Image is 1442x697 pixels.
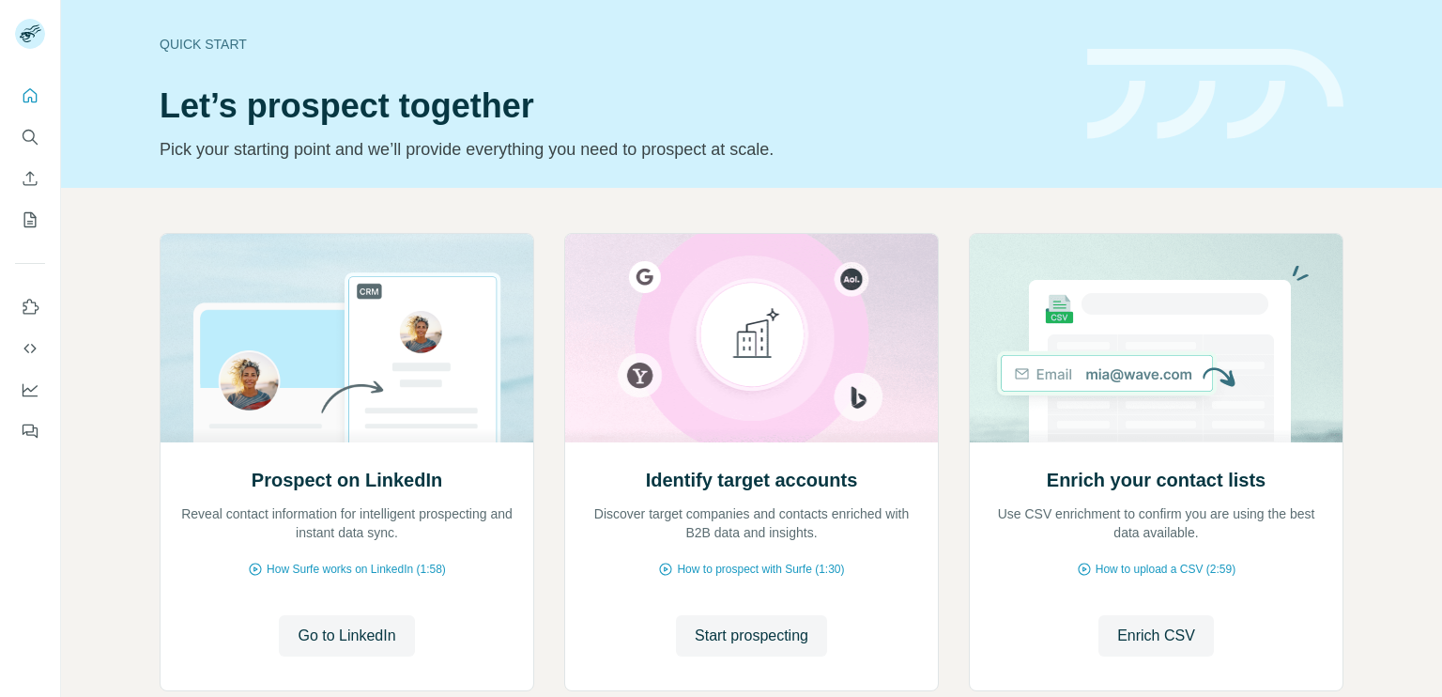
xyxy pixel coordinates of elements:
[160,234,534,442] img: Prospect on LinkedIn
[298,625,395,647] span: Go to LinkedIn
[15,162,45,195] button: Enrich CSV
[1098,615,1214,657] button: Enrich CSV
[15,120,45,154] button: Search
[695,625,808,647] span: Start prospecting
[969,234,1343,442] img: Enrich your contact lists
[676,615,827,657] button: Start prospecting
[160,87,1065,125] h1: Let’s prospect together
[160,136,1065,163] p: Pick your starting point and we’ll provide everything you need to prospect at scale.
[279,615,414,657] button: Go to LinkedIn
[267,561,446,578] span: How Surfe works on LinkedIn (1:58)
[646,467,858,493] h2: Identify target accounts
[1117,625,1195,647] span: Enrich CSV
[15,203,45,237] button: My lists
[564,234,939,442] img: Identify target accounts
[989,504,1324,542] p: Use CSV enrichment to confirm you are using the best data available.
[1047,467,1266,493] h2: Enrich your contact lists
[1096,561,1235,578] span: How to upload a CSV (2:59)
[15,290,45,324] button: Use Surfe on LinkedIn
[677,561,844,578] span: How to prospect with Surfe (1:30)
[15,332,45,365] button: Use Surfe API
[15,414,45,448] button: Feedback
[584,504,919,542] p: Discover target companies and contacts enriched with B2B data and insights.
[252,467,442,493] h2: Prospect on LinkedIn
[15,79,45,113] button: Quick start
[15,373,45,407] button: Dashboard
[1087,49,1343,140] img: banner
[160,35,1065,54] div: Quick start
[179,504,514,542] p: Reveal contact information for intelligent prospecting and instant data sync.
